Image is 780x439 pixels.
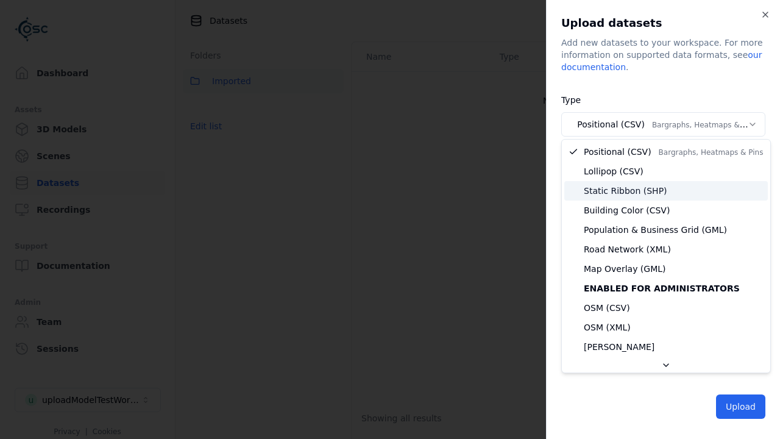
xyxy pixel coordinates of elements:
[584,243,671,255] span: Road Network (XML)
[584,263,666,275] span: Map Overlay (GML)
[584,341,654,353] span: [PERSON_NAME]
[584,204,670,216] span: Building Color (CSV)
[584,302,630,314] span: OSM (CSV)
[584,146,763,158] span: Positional (CSV)
[584,224,727,236] span: Population & Business Grid (GML)
[564,279,768,298] div: Enabled for administrators
[659,148,764,157] span: Bargraphs, Heatmaps & Pins
[584,321,631,334] span: OSM (XML)
[584,165,643,177] span: Lollipop (CSV)
[584,185,667,197] span: Static Ribbon (SHP)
